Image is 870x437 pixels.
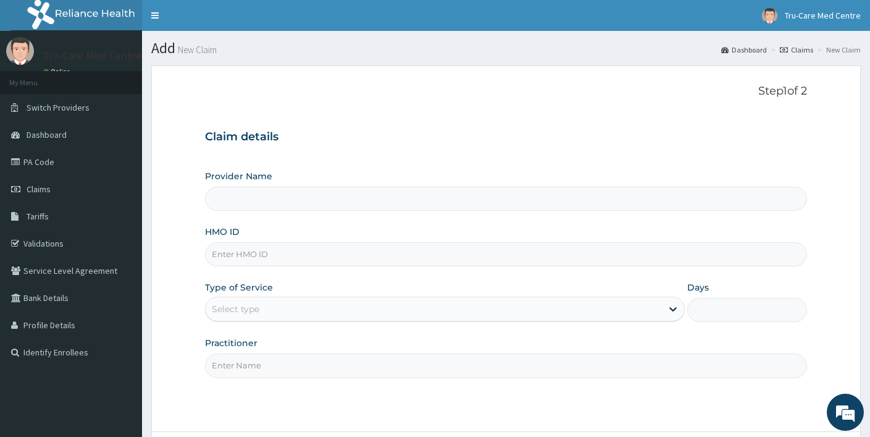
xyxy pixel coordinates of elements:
[205,337,257,349] label: Practitioner
[27,184,51,195] span: Claims
[175,45,217,54] small: New Claim
[762,8,777,23] img: User Image
[212,303,259,315] div: Select type
[721,45,767,55] a: Dashboard
[27,211,49,222] span: Tariffs
[205,281,273,294] label: Type of Service
[205,354,807,378] input: Enter Name
[785,10,861,21] span: Tru-Care Med Centre
[6,37,34,65] img: User Image
[780,45,813,55] a: Claims
[43,50,142,61] p: Tru-Care Med Centre
[151,40,861,56] h1: Add
[687,281,709,294] label: Days
[205,226,240,238] label: HMO ID
[205,170,272,182] label: Provider Name
[205,242,807,266] input: Enter HMO ID
[205,85,807,98] p: Step 1 of 2
[27,129,67,140] span: Dashboard
[27,102,90,113] span: Switch Providers
[814,45,861,55] li: New Claim
[43,67,73,76] a: Online
[205,130,807,144] h3: Claim details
